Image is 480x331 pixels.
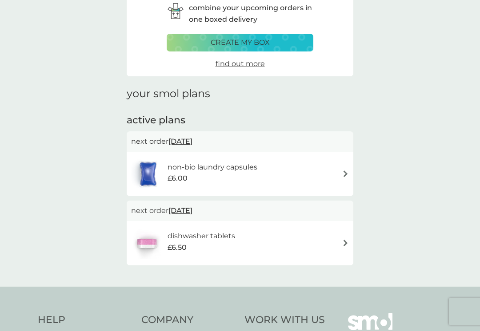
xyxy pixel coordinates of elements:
[131,228,162,259] img: dishwasher tablets
[127,87,353,100] h1: your smol plans
[168,202,192,219] span: [DATE]
[168,162,257,173] h6: non-bio laundry capsules
[38,313,132,327] h4: Help
[127,114,353,127] h2: active plans
[216,59,265,68] span: find out more
[216,58,265,70] a: find out more
[342,170,349,177] img: arrow right
[168,173,188,184] span: £6.00
[244,313,325,327] h4: Work With Us
[342,240,349,246] img: arrow right
[131,205,349,217] p: next order
[141,313,236,327] h4: Company
[168,133,192,150] span: [DATE]
[168,230,235,242] h6: dishwasher tablets
[167,34,313,51] button: create my box
[211,37,270,48] p: create my box
[131,136,349,147] p: next order
[131,158,165,189] img: non-bio laundry capsules
[168,242,187,253] span: £6.50
[189,2,313,25] p: combine your upcoming orders in one boxed delivery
